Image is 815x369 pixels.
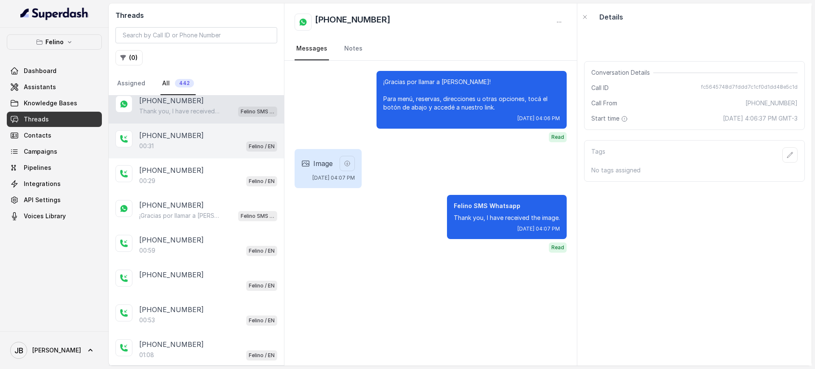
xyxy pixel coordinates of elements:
p: Thank you, I have received the image. [139,107,221,115]
span: [DATE] 04:06 PM [517,115,560,122]
span: [DATE] 04:07 PM [312,175,355,181]
p: Felino / EN [249,177,275,186]
p: Felino / EN [249,247,275,255]
span: Integrations [24,180,61,188]
p: Felino [45,37,64,47]
span: Start time [591,114,630,123]
nav: Tabs [115,72,277,95]
p: 00:53 [139,316,155,324]
a: Notes [343,37,364,60]
p: [PHONE_NUMBER] [139,304,204,315]
p: [PHONE_NUMBER] [139,165,204,175]
a: Assistants [7,79,102,95]
p: [PHONE_NUMBER] [139,96,204,106]
p: Felino / EN [249,282,275,290]
span: [PERSON_NAME] [32,346,81,355]
div: Image [301,158,333,169]
span: Dashboard [24,67,56,75]
span: Pipelines [24,163,51,172]
a: Assigned [115,72,147,95]
p: No tags assigned [591,166,798,175]
p: [PHONE_NUMBER] [139,339,204,349]
a: All442 [160,72,196,95]
a: Voices Library [7,208,102,224]
a: Contacts [7,128,102,143]
a: Integrations [7,176,102,192]
p: Felino SMS Whatsapp [454,202,560,210]
nav: Tabs [295,37,567,60]
p: ¡Gracias por llamar a [PERSON_NAME]! Para menú, reservas, direcciones u otras opciones, tocá el b... [139,211,221,220]
p: Felino SMS Whatsapp [241,107,275,116]
h2: Threads [115,10,277,20]
span: Read [549,132,567,142]
a: Pipelines [7,160,102,175]
p: Details [599,12,623,22]
a: Threads [7,112,102,127]
p: Felino / EN [249,316,275,325]
a: API Settings [7,192,102,208]
span: Assistants [24,83,56,91]
p: [PHONE_NUMBER] [139,270,204,280]
p: Tags [591,147,605,163]
text: JB [14,346,23,355]
span: fc5645748d7fddd7c1cf0d1dd48e5c1d [701,84,798,92]
span: [DATE] 4:06:37 PM GMT-3 [723,114,798,123]
span: Conversation Details [591,68,653,77]
p: 01:08 [139,351,154,359]
p: 00:31 [139,142,154,150]
p: Thank you, I have received the image. [454,214,560,222]
img: light.svg [20,7,89,20]
span: 442 [175,79,194,87]
span: Voices Library [24,212,66,220]
button: (0) [115,50,143,65]
a: Messages [295,37,329,60]
span: Read [549,242,567,253]
p: [PHONE_NUMBER] [139,200,204,210]
a: [PERSON_NAME] [7,338,102,362]
input: Search by Call ID or Phone Number [115,27,277,43]
p: Felino / EN [249,142,275,151]
p: Felino / EN [249,351,275,360]
h2: [PHONE_NUMBER] [315,14,391,31]
span: API Settings [24,196,61,204]
p: Felino SMS Whatsapp [241,212,275,220]
span: [DATE] 04:07 PM [517,225,560,232]
p: [PHONE_NUMBER] [139,130,204,141]
p: ¡Gracias por llamar a [PERSON_NAME]! Para menú, reservas, direcciones u otras opciones, tocá el b... [383,78,560,112]
a: Knowledge Bases [7,96,102,111]
span: [PHONE_NUMBER] [745,99,798,107]
p: 00:59 [139,246,155,255]
p: [PHONE_NUMBER] [139,235,204,245]
span: Campaigns [24,147,57,156]
span: Contacts [24,131,51,140]
span: Threads [24,115,49,124]
span: Call ID [591,84,609,92]
p: 00:29 [139,177,155,185]
a: Dashboard [7,63,102,79]
span: Call From [591,99,617,107]
button: Felino [7,34,102,50]
a: Campaigns [7,144,102,159]
span: Knowledge Bases [24,99,77,107]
